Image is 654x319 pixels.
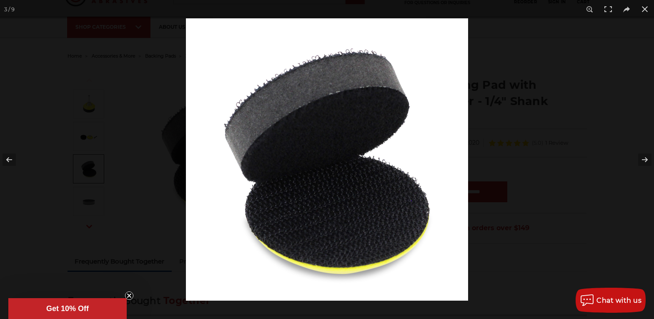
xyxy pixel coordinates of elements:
[8,298,127,319] div: Get 10% OffClose teaser
[186,18,468,301] img: hook-loop-sanding-pad-foam-layer-shank-closeup__02471.1698950932.jpg
[46,304,89,313] span: Get 10% Off
[576,288,646,313] button: Chat with us
[625,139,654,181] button: Next (arrow right)
[125,291,133,300] button: Close teaser
[596,296,641,304] span: Chat with us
